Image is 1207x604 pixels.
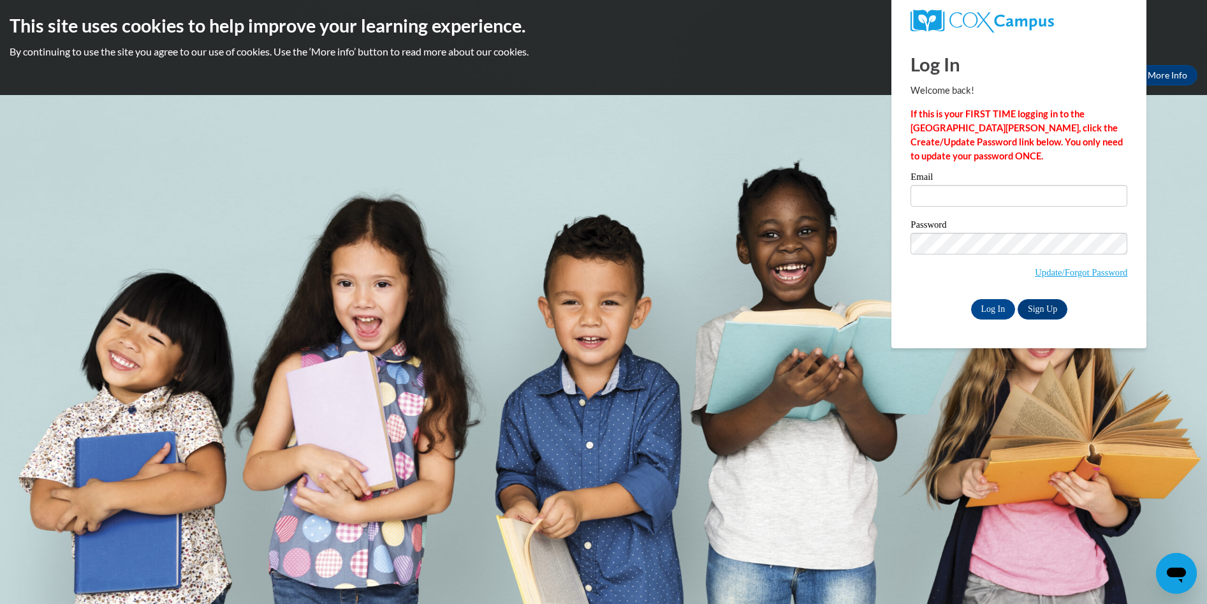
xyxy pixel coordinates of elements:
p: Welcome back! [911,84,1127,98]
a: More Info [1138,65,1197,85]
input: Log In [971,299,1016,320]
iframe: Button to launch messaging window [1156,553,1197,594]
img: COX Campus [911,10,1053,33]
a: Update/Forgot Password [1035,267,1127,277]
a: COX Campus [911,10,1127,33]
strong: If this is your FIRST TIME logging in to the [GEOGRAPHIC_DATA][PERSON_NAME], click the Create/Upd... [911,108,1123,161]
label: Email [911,172,1127,185]
label: Password [911,220,1127,233]
p: By continuing to use the site you agree to our use of cookies. Use the ‘More info’ button to read... [10,45,1197,59]
a: Sign Up [1018,299,1067,320]
h1: Log In [911,51,1127,77]
h2: This site uses cookies to help improve your learning experience. [10,13,1197,38]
